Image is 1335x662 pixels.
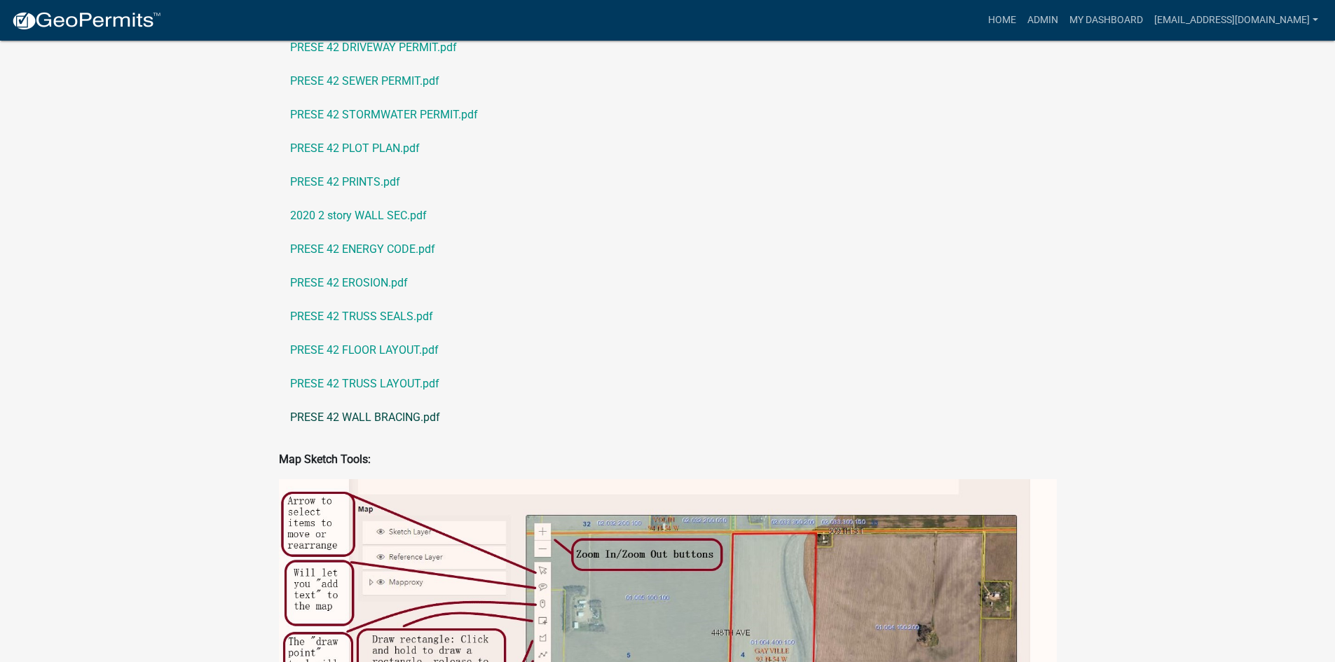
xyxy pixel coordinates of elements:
[279,64,1057,98] a: PRESE 42 SEWER PERMIT.pdf
[1022,7,1064,34] a: Admin
[279,401,1057,434] a: PRESE 42 WALL BRACING.pdf
[279,98,1057,132] a: PRESE 42 STORMWATER PERMIT.pdf
[279,165,1057,199] a: PRESE 42 PRINTS.pdf
[1149,7,1324,34] a: [EMAIL_ADDRESS][DOMAIN_NAME]
[983,7,1022,34] a: Home
[279,333,1057,367] a: PRESE 42 FLOOR LAYOUT.pdf
[279,233,1057,266] a: PRESE 42 ENERGY CODE.pdf
[279,300,1057,333] a: PRESE 42 TRUSS SEALS.pdf
[279,31,1057,64] a: PRESE 42 DRIVEWAY PERMIT.pdf
[279,266,1057,300] a: PRESE 42 EROSION.pdf
[279,132,1057,165] a: PRESE 42 PLOT PLAN.pdf
[1064,7,1149,34] a: My Dashboard
[279,453,371,466] strong: Map Sketch Tools:
[279,199,1057,233] a: 2020 2 story WALL SEC.pdf
[279,367,1057,401] a: PRESE 42 TRUSS LAYOUT.pdf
